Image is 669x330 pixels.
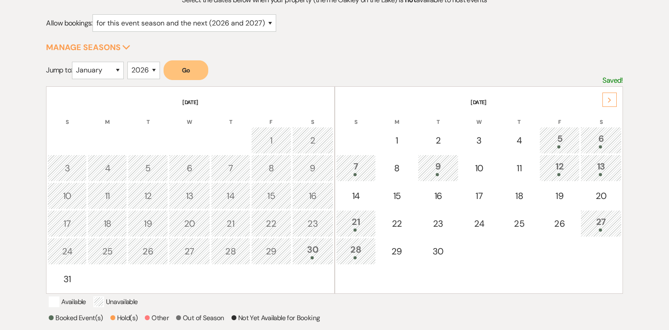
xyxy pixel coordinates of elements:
div: 18 [505,189,534,203]
th: W [459,107,499,126]
div: 12 [544,160,575,176]
div: 10 [52,189,82,203]
div: 9 [423,160,454,176]
div: 19 [133,217,163,230]
p: Unavailable [93,296,138,307]
div: 16 [297,189,328,203]
div: 5 [133,161,163,175]
div: 24 [464,217,494,230]
div: 4 [93,161,122,175]
button: Manage Seasons [46,43,130,51]
th: T [211,107,250,126]
th: M [377,107,417,126]
div: 24 [52,245,82,258]
th: S [292,107,333,126]
div: 14 [341,189,371,203]
th: T [128,107,168,126]
th: S [581,107,622,126]
div: 6 [585,132,617,148]
div: 2 [423,134,454,147]
div: 12 [133,189,163,203]
p: Hold(s) [110,313,138,323]
button: Go [164,60,208,80]
p: Other [145,313,169,323]
div: 8 [256,161,286,175]
div: 15 [256,189,286,203]
div: 22 [256,217,286,230]
div: 27 [585,215,617,232]
div: 28 [341,243,371,259]
div: 23 [423,217,454,230]
p: Available [49,296,86,307]
th: W [169,107,210,126]
div: 16 [423,189,454,203]
th: S [336,107,376,126]
div: 28 [216,245,245,258]
div: 3 [52,161,82,175]
span: Allow bookings: [46,18,92,28]
div: 22 [382,217,412,230]
th: [DATE] [336,88,622,106]
th: F [251,107,291,126]
div: 30 [297,243,328,259]
div: 11 [505,161,534,175]
div: 11 [93,189,122,203]
div: 13 [174,189,205,203]
div: 17 [52,217,82,230]
span: Jump to: [46,65,72,75]
th: [DATE] [47,88,333,106]
div: 9 [297,161,328,175]
div: 26 [544,217,575,230]
div: 7 [216,161,245,175]
div: 27 [174,245,205,258]
th: T [500,107,539,126]
div: 18 [93,217,122,230]
div: 21 [216,217,245,230]
p: Not Yet Available for Booking [231,313,320,323]
div: 20 [174,217,205,230]
div: 30 [423,245,454,258]
div: 6 [174,161,205,175]
div: 29 [382,245,412,258]
div: 1 [382,134,412,147]
div: 29 [256,245,286,258]
div: 25 [505,217,534,230]
div: 26 [133,245,163,258]
div: 2 [297,134,328,147]
th: M [88,107,127,126]
p: Booked Event(s) [49,313,103,323]
div: 23 [297,217,328,230]
p: Out of Season [176,313,224,323]
div: 13 [585,160,617,176]
div: 8 [382,161,412,175]
div: 20 [585,189,617,203]
div: 15 [382,189,412,203]
div: 1 [256,134,286,147]
th: S [47,107,87,126]
th: T [418,107,459,126]
div: 4 [505,134,534,147]
div: 17 [464,189,494,203]
div: 19 [544,189,575,203]
div: 10 [464,161,494,175]
div: 25 [93,245,122,258]
div: 14 [216,189,245,203]
div: 3 [464,134,494,147]
p: Saved! [602,75,623,86]
th: F [539,107,580,126]
div: 21 [341,215,371,232]
div: 5 [544,132,575,148]
div: 7 [341,160,371,176]
div: 31 [52,272,82,286]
